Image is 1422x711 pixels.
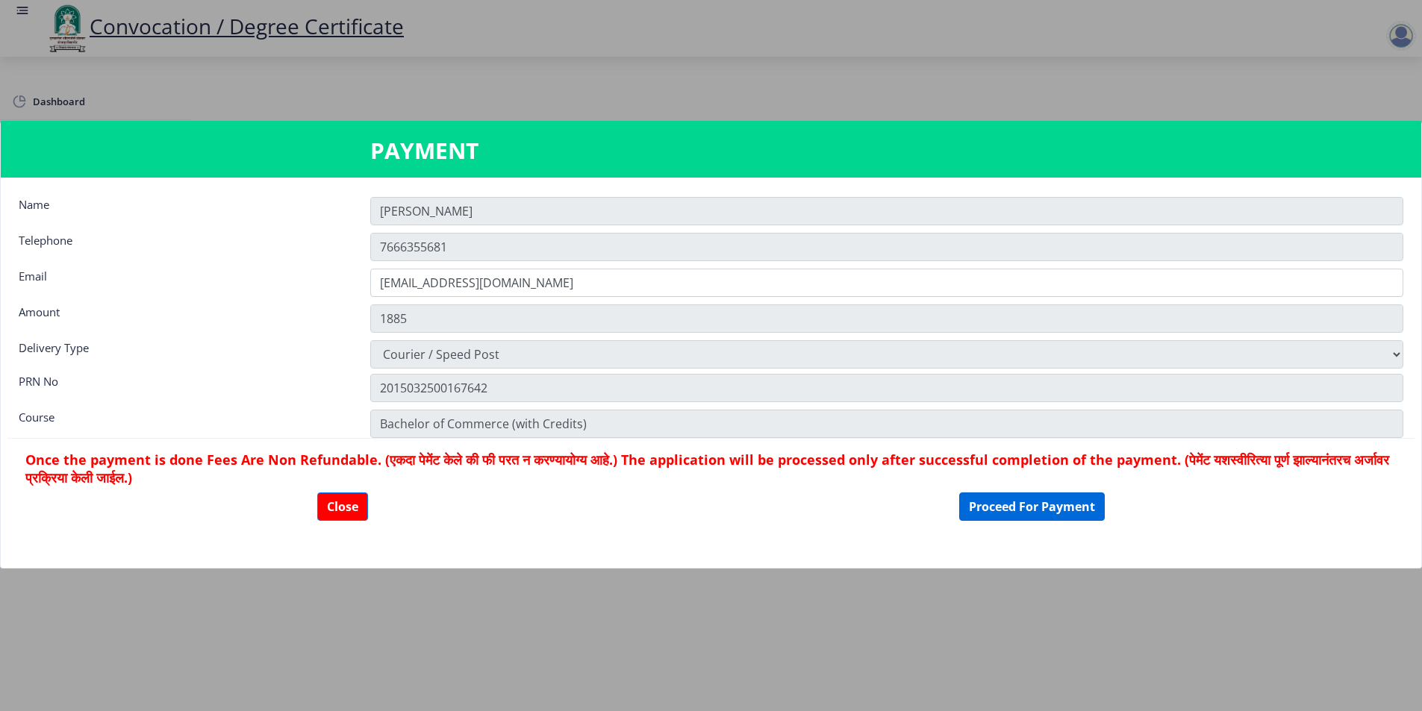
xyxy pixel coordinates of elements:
input: Amount [370,304,1403,333]
div: PRN No [7,374,359,398]
div: Delivery Type [7,340,359,365]
div: Name [7,197,359,222]
input: Name [370,197,1403,225]
div: Amount [7,304,359,329]
button: Close [317,492,368,521]
input: Zipcode [370,374,1403,402]
h3: PAYMENT [370,136,1052,166]
div: Email [7,269,359,293]
div: Telephone [7,233,359,257]
input: Zipcode [370,410,1403,438]
h6: Once the payment is done Fees Are Non Refundable. (एकदा पेमेंट केले की फी परत न करण्यायोग्य आहे.)... [25,451,1397,486]
div: Course [7,410,359,434]
input: Telephone [370,233,1403,261]
button: Proceed For Payment [959,492,1105,521]
input: Email [370,269,1403,297]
